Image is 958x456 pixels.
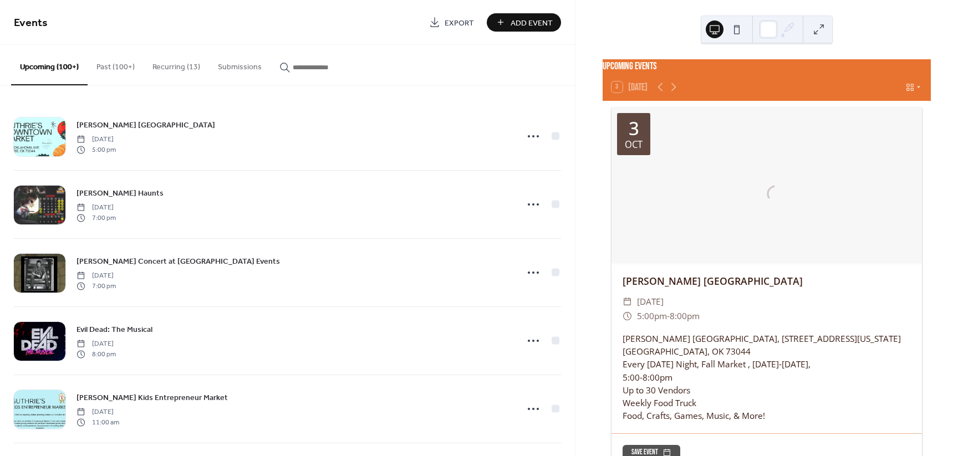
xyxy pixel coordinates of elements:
[445,17,474,29] span: Export
[612,332,922,422] div: [PERSON_NAME] [GEOGRAPHIC_DATA], [STREET_ADDRESS][US_STATE] [GEOGRAPHIC_DATA], OK 73044 Every [DA...
[625,140,643,150] div: Oct
[487,13,561,32] button: Add Event
[77,339,116,349] span: [DATE]
[629,119,639,137] div: 3
[670,309,700,324] span: 8:00pm
[77,188,164,199] span: [PERSON_NAME] Haunts
[77,203,116,213] span: [DATE]
[77,324,152,336] span: Evil Dead: The Musical
[77,135,116,145] span: [DATE]
[511,17,553,29] span: Add Event
[77,391,228,404] a: [PERSON_NAME] Kids Entrepreneur Market
[603,59,931,74] div: Upcoming events
[11,45,88,85] button: Upcoming (100+)
[77,119,215,131] a: [PERSON_NAME] [GEOGRAPHIC_DATA]
[144,45,209,84] button: Recurring (13)
[623,295,633,309] div: ​
[637,309,667,324] span: 5:00pm
[77,271,116,281] span: [DATE]
[612,274,922,288] div: [PERSON_NAME] [GEOGRAPHIC_DATA]
[77,349,116,359] span: 8:00 pm
[77,145,116,155] span: 5:00 pm
[77,213,116,223] span: 7:00 pm
[77,392,228,404] span: [PERSON_NAME] Kids Entrepreneur Market
[77,407,119,417] span: [DATE]
[667,309,670,324] span: -
[77,281,116,291] span: 7:00 pm
[209,45,271,84] button: Submissions
[77,256,280,268] span: [PERSON_NAME] Concert at [GEOGRAPHIC_DATA] Events
[77,187,164,199] a: [PERSON_NAME] Haunts
[77,255,280,268] a: [PERSON_NAME] Concert at [GEOGRAPHIC_DATA] Events
[88,45,144,84] button: Past (100+)
[77,120,215,131] span: [PERSON_NAME] [GEOGRAPHIC_DATA]
[637,295,664,309] span: [DATE]
[77,323,152,336] a: Evil Dead: The Musical
[77,417,119,427] span: 11:00 am
[623,309,633,324] div: ​
[14,12,48,34] span: Events
[421,13,482,32] a: Export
